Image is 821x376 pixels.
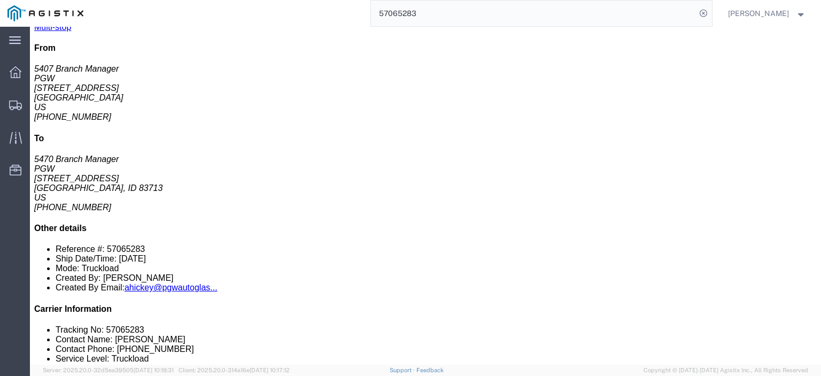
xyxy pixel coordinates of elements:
[43,367,174,373] span: Server: 2025.20.0-32d5ea39505
[416,367,444,373] a: Feedback
[390,367,416,373] a: Support
[7,5,83,21] img: logo
[727,7,807,20] button: [PERSON_NAME]
[728,7,789,19] span: Jesse Jordan
[371,1,696,26] input: Search for shipment number, reference number
[250,367,290,373] span: [DATE] 10:17:12
[179,367,290,373] span: Client: 2025.20.0-314a16e
[644,366,808,375] span: Copyright © [DATE]-[DATE] Agistix Inc., All Rights Reserved
[30,27,821,365] iframe: FS Legacy Container
[134,367,174,373] span: [DATE] 10:18:31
